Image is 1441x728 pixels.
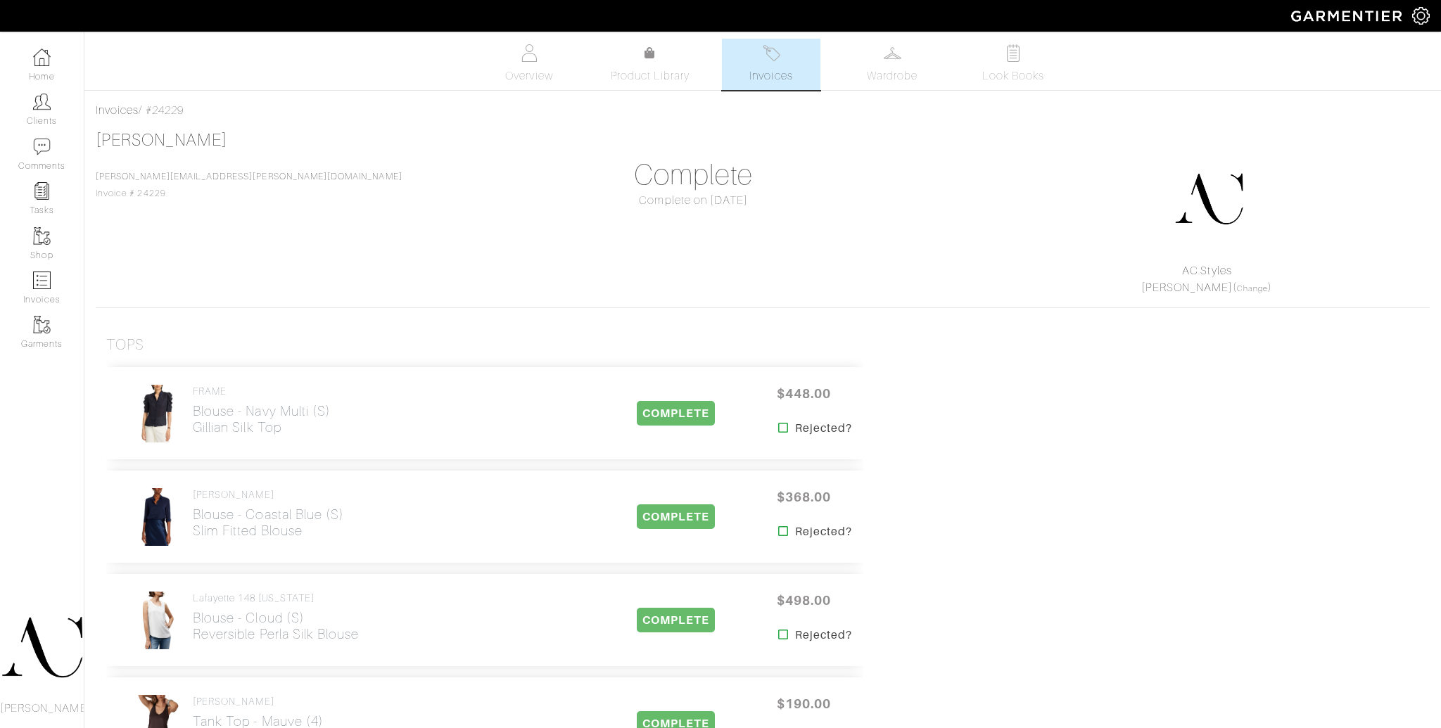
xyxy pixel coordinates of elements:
[795,523,852,540] strong: Rejected?
[96,104,139,117] a: Invoices
[761,482,846,512] span: $368.00
[505,68,552,84] span: Overview
[96,172,402,198] span: Invoice # 24229
[795,420,852,437] strong: Rejected?
[96,131,227,149] a: [PERSON_NAME]
[193,696,324,708] h4: [PERSON_NAME]
[33,316,51,333] img: garments-icon-b7da505a4dc4fd61783c78ac3ca0ef83fa9d6f193b1c9dc38574b1d14d53ca28.png
[761,689,846,719] span: $190.00
[761,585,846,615] span: $498.00
[33,49,51,66] img: dashboard-icon-dbcd8f5a0b271acd01030246c82b418ddd0df26cd7fceb0bd07c9910d44c42f6.png
[33,227,51,245] img: garments-icon-b7da505a4dc4fd61783c78ac3ca0ef83fa9d6f193b1c9dc38574b1d14d53ca28.png
[96,172,402,181] a: [PERSON_NAME][EMAIL_ADDRESS][PERSON_NAME][DOMAIN_NAME]
[193,592,359,642] a: Lafayette 148 [US_STATE] Blouse - Cloud (S)Reversible Perla Silk Blouse
[1237,284,1268,293] a: Change
[106,336,144,354] h3: Tops
[884,44,901,62] img: wardrobe-487a4870c1b7c33e795ec22d11cfc2ed9d08956e64fb3008fe2437562e282088.svg
[193,385,331,435] a: FRAME Blouse - Navy Multi (S)Gillian Silk Top
[193,610,359,642] h2: Blouse - Cloud (S) Reversible Perla Silk Blouse
[964,39,1062,90] a: Look Books
[482,192,906,209] div: Complete on [DATE]
[637,401,715,426] span: COMPLETE
[1001,262,1413,296] div: ( )
[749,68,792,84] span: Invoices
[795,627,852,644] strong: Rejected?
[1182,264,1231,277] a: AC.Styles
[637,504,715,529] span: COMPLETE
[96,102,1430,119] div: / #24229
[193,403,331,435] h2: Blouse - Navy Multi (S) Gillian Silk Top
[521,44,538,62] img: basicinfo-40fd8af6dae0f16599ec9e87c0ef1c0a1fdea2edbe929e3d69a839185d80c458.svg
[134,487,182,547] img: 34zEuQXRpN4h4knKDHkJ82aP
[722,39,820,90] a: Invoices
[134,591,182,650] img: W8Mrx2fFFQZoeLuirCHcT6qh
[33,272,51,289] img: orders-icon-0abe47150d42831381b5fb84f609e132dff9fe21cb692f30cb5eec754e2cba89.png
[193,489,344,539] a: [PERSON_NAME] Blouse - Coastal Blue (S)Slim Fitted Blouse
[843,39,941,90] a: Wardrobe
[193,489,344,501] h4: [PERSON_NAME]
[482,158,906,192] h1: Complete
[611,68,690,84] span: Product Library
[193,506,344,539] h2: Blouse - Coastal Blue (S) Slim Fitted Blouse
[1284,4,1412,28] img: garmentier-logo-header-white-b43fb05a5012e4ada735d5af1a66efaba907eab6374d6393d1fbf88cb4ef424d.png
[1174,164,1244,234] img: DupYt8CPKc6sZyAt3svX5Z74.png
[1412,7,1430,25] img: gear-icon-white-bd11855cb880d31180b6d7d6211b90ccbf57a29d726f0c71d8c61bd08dd39cc2.png
[867,68,918,84] span: Wardrobe
[33,93,51,110] img: clients-icon-6bae9207a08558b7cb47a8932f037763ab4055f8c8b6bfacd5dc20c3e0201464.png
[33,182,51,200] img: reminder-icon-8004d30b9f0a5d33ae49ab947aed9ed385cf756f9e5892f1edd6e32f2345188e.png
[601,45,699,84] a: Product Library
[193,385,331,397] h4: FRAME
[763,44,780,62] img: orders-27d20c2124de7fd6de4e0e44c1d41de31381a507db9b33961299e4e07d508b8c.svg
[1005,44,1022,62] img: todo-9ac3debb85659649dc8f770b8b6100bb5dab4b48dedcbae339e5042a72dfd3cc.svg
[982,68,1045,84] span: Look Books
[1141,281,1233,294] a: [PERSON_NAME]
[480,39,578,90] a: Overview
[134,384,182,443] img: 9AHfmhaAUi1nZgoU81tBaxM8
[637,608,715,632] span: COMPLETE
[33,138,51,155] img: comment-icon-a0a6a9ef722e966f86d9cbdc48e553b5cf19dbc54f86b18d962a5391bc8f6eb6.png
[761,378,846,409] span: $448.00
[193,592,359,604] h4: Lafayette 148 [US_STATE]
